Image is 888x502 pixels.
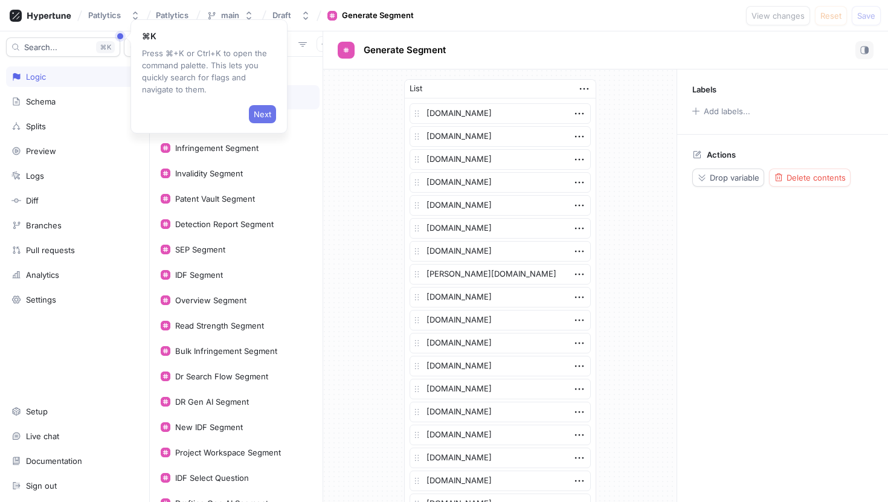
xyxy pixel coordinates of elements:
[202,5,259,25] button: main
[857,12,875,19] span: Save
[175,143,259,153] div: Infringement Segment
[410,241,591,262] textarea: [DOMAIN_NAME]
[769,169,851,187] button: Delete contents
[26,481,57,491] div: Sign out
[410,149,591,170] textarea: [DOMAIN_NAME]
[410,218,591,239] textarea: [DOMAIN_NAME]
[410,379,591,399] textarea: [DOMAIN_NAME]
[688,103,753,119] button: Add labels...
[751,12,805,19] span: View changes
[410,172,591,193] textarea: [DOMAIN_NAME]
[26,196,39,205] div: Diff
[26,431,59,441] div: Live chat
[410,448,591,468] textarea: [DOMAIN_NAME]
[26,245,75,255] div: Pull requests
[410,126,591,147] textarea: [DOMAIN_NAME]
[26,456,82,466] div: Documentation
[26,121,46,131] div: Splits
[175,372,268,381] div: Dr Search Flow Segment
[83,5,145,25] button: Patlytics
[852,6,881,25] button: Save
[26,146,56,156] div: Preview
[175,397,249,407] div: DR Gen AI Segment
[707,150,736,159] p: Actions
[6,451,143,471] a: Documentation
[410,310,591,330] textarea: [DOMAIN_NAME]
[6,37,120,57] button: Search...K
[175,270,223,280] div: IDF Segment
[26,97,56,106] div: Schema
[364,45,446,55] span: Generate Segment
[410,264,591,285] textarea: [PERSON_NAME][DOMAIN_NAME]
[272,10,291,21] div: Draft
[175,169,243,178] div: Invalidity Segment
[410,333,591,353] textarea: [DOMAIN_NAME]
[268,5,315,25] button: Draft
[410,83,422,95] div: List
[221,10,239,21] div: main
[175,219,274,229] div: Detection Report Segment
[815,6,847,25] button: Reset
[175,473,249,483] div: IDF Select Question
[175,422,243,432] div: New IDF Segment
[704,108,750,115] div: Add labels...
[746,6,810,25] button: View changes
[175,346,277,356] div: Bulk Infringement Segment
[410,287,591,307] textarea: [DOMAIN_NAME]
[787,174,846,181] span: Delete contents
[175,245,225,254] div: SEP Segment
[24,43,57,51] span: Search...
[142,30,276,42] p: ⌘K
[175,448,281,457] div: Project Workspace Segment
[26,72,46,82] div: Logic
[96,41,115,53] div: K
[175,321,264,330] div: Read Strength Segment
[410,425,591,445] textarea: [DOMAIN_NAME]
[410,103,591,124] textarea: [DOMAIN_NAME]
[26,295,56,304] div: Settings
[142,47,276,95] p: Press ⌘+K or Ctrl+K to open the command palette. This lets you quickly search for flags and navig...
[26,407,48,416] div: Setup
[175,295,246,305] div: Overview Segment
[410,471,591,491] textarea: [DOMAIN_NAME]
[26,171,44,181] div: Logs
[26,220,62,230] div: Branches
[410,402,591,422] textarea: [DOMAIN_NAME]
[175,194,255,204] div: Patent Vault Segment
[692,169,764,187] button: Drop variable
[342,10,414,22] div: Generate Segment
[156,11,188,19] span: Patlytics
[410,356,591,376] textarea: [DOMAIN_NAME]
[26,270,59,280] div: Analytics
[710,174,759,181] span: Drop variable
[820,12,841,19] span: Reset
[692,85,716,94] p: Labels
[88,10,121,21] div: Patlytics
[410,195,591,216] textarea: [DOMAIN_NAME]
